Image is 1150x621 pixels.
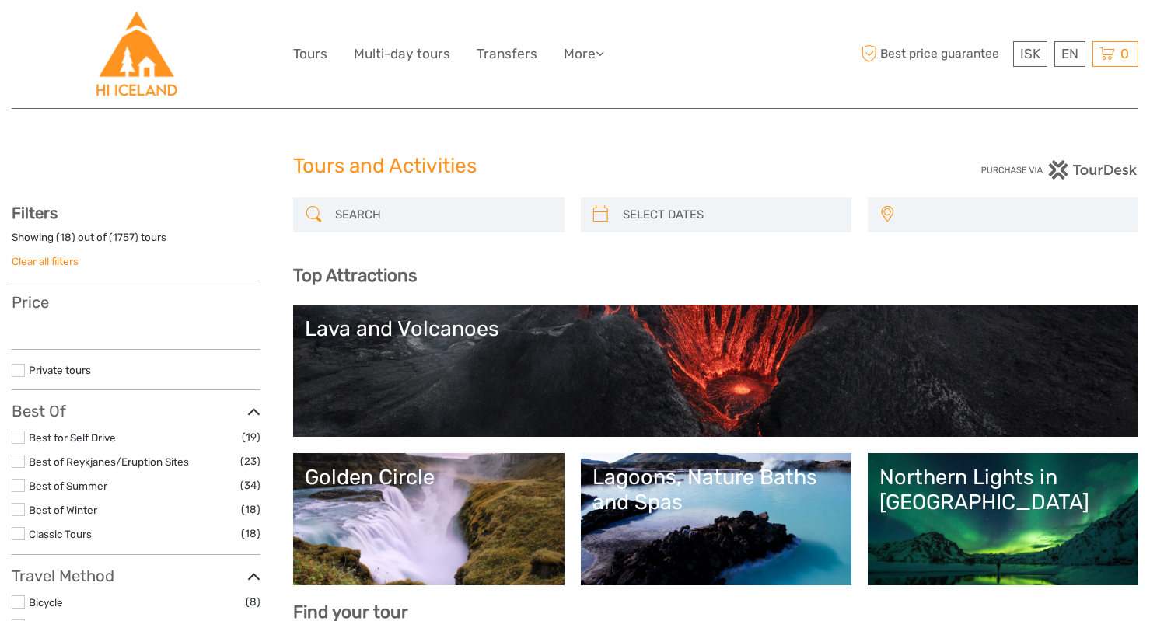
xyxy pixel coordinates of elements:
div: Golden Circle [305,465,552,490]
a: Clear all filters [12,255,79,267]
label: 18 [60,230,72,245]
a: Lava and Volcanoes [305,316,1127,425]
a: Northern Lights in [GEOGRAPHIC_DATA] [879,465,1127,574]
div: Lava and Volcanoes [305,316,1127,341]
span: (18) [241,525,260,543]
input: SELECT DATES [617,201,844,229]
b: Top Attractions [293,265,417,286]
a: Best of Summer [29,480,107,492]
a: Lagoons, Nature Baths and Spas [592,465,840,574]
h3: Price [12,293,260,312]
h3: Best Of [12,402,260,420]
a: Best of Reykjanes/Eruption Sites [29,455,189,468]
a: Private tours [29,364,91,376]
span: (19) [242,428,260,446]
a: Bicycle [29,596,63,609]
span: (23) [240,452,260,470]
img: Hostelling International [94,12,179,96]
span: 0 [1118,46,1131,61]
span: ISK [1020,46,1040,61]
h1: Tours and Activities [293,154,857,179]
span: Best price guarantee [857,41,1009,67]
input: SEARCH [329,201,556,229]
a: Transfers [477,43,537,65]
a: More [564,43,604,65]
span: (18) [241,501,260,518]
div: EN [1054,41,1085,67]
img: PurchaseViaTourDesk.png [980,160,1138,180]
span: (8) [246,593,260,611]
div: Showing ( ) out of ( ) tours [12,230,260,254]
div: Northern Lights in [GEOGRAPHIC_DATA] [879,465,1127,515]
label: 1757 [113,230,135,245]
a: Tours [293,43,327,65]
h3: Travel Method [12,567,260,585]
strong: Filters [12,204,58,222]
a: Best of Winter [29,504,97,516]
span: (34) [240,476,260,494]
a: Classic Tours [29,528,92,540]
div: Lagoons, Nature Baths and Spas [592,465,840,515]
a: Golden Circle [305,465,552,574]
a: Best for Self Drive [29,431,116,444]
a: Multi-day tours [354,43,450,65]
